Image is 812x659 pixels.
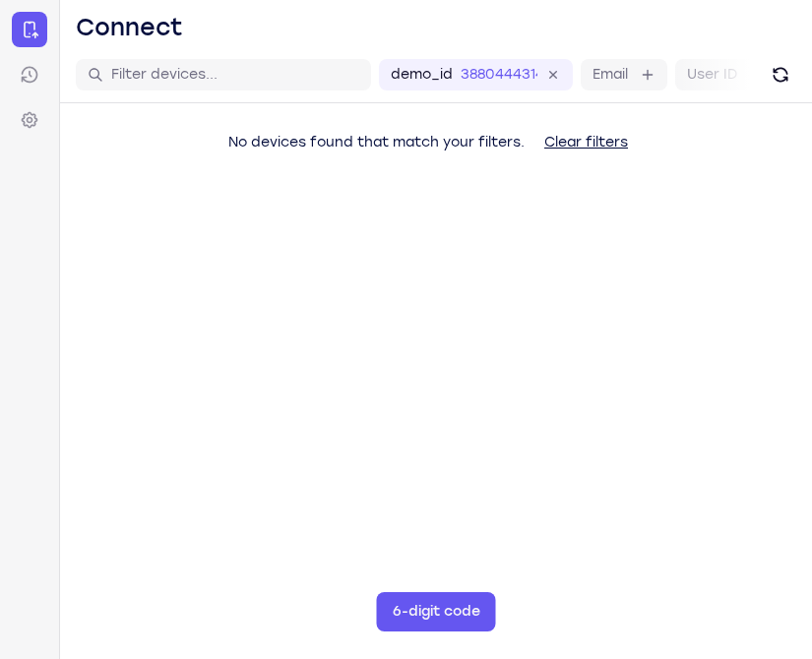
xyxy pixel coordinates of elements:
[12,12,47,47] a: Connect
[687,65,737,85] label: User ID
[593,65,628,85] label: Email
[765,59,796,90] button: Refresh
[76,12,183,43] h1: Connect
[12,102,47,138] a: Settings
[529,123,644,162] button: Clear filters
[377,592,496,631] button: 6-digit code
[12,57,47,92] a: Sessions
[391,65,453,85] label: demo_id
[111,65,359,85] input: Filter devices...
[228,134,525,150] span: No devices found that match your filters.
